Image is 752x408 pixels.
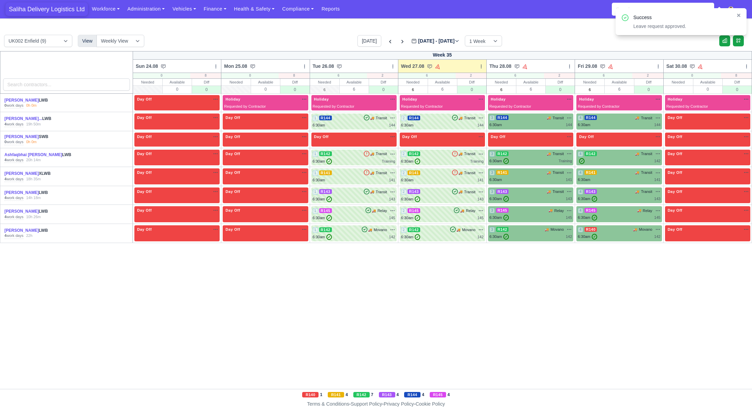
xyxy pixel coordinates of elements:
[133,51,752,60] div: Week 35
[221,79,251,86] div: Needed
[635,115,639,120] span: 🚚
[319,227,332,232] span: R142
[4,103,6,107] strong: 0
[319,170,332,175] span: R141
[578,170,583,176] span: 4
[489,158,509,164] div: 6:30am
[635,151,639,156] span: 🚚
[370,151,374,156] span: 🚚
[78,35,97,47] div: View
[4,196,6,200] strong: 4
[340,79,369,86] div: Available
[313,177,325,183] div: 6:30am
[723,86,752,93] div: 0
[464,151,475,157] span: Transit
[666,227,684,232] span: Day Off
[578,196,597,202] div: 6:30am
[4,228,39,233] a: [PERSON_NAME]
[4,97,75,103] div: LWB
[401,134,418,139] span: Day Off
[401,122,414,128] div: 6:30am
[326,215,332,221] span: ✓
[605,79,634,86] div: Available
[4,214,24,220] div: work days
[544,73,575,78] div: 2
[578,151,583,157] span: 4
[547,189,551,194] span: 🚚
[4,177,24,182] div: work days
[408,151,420,156] span: R142
[398,79,428,86] div: Needed
[224,104,266,108] span: Requested by Contractor
[4,152,62,157] a: Ashfaqbhai [PERSON_NAME]
[654,177,660,183] div: 141
[654,158,660,164] div: 142
[26,157,41,163] div: 20h 14m
[382,158,395,164] div: Training
[190,73,221,78] div: 8
[376,170,387,176] span: Transit
[496,189,509,194] span: R143
[566,215,572,221] div: 145
[326,158,332,164] span: ✓
[4,116,42,121] a: [PERSON_NAME]...
[357,35,381,47] button: [DATE]
[4,177,6,181] strong: 4
[224,134,241,139] span: Day Off
[666,97,684,102] span: Holiday
[401,63,424,70] span: Wed 27.08
[313,63,334,70] span: Tue 26.08
[456,73,486,78] div: 2
[578,134,595,139] span: Day Off
[401,196,421,202] div: 6:30am
[605,86,634,93] div: 6
[559,158,572,164] div: Training
[489,170,495,176] span: 3
[411,37,459,45] label: [DATE] - [DATE]
[578,208,583,213] span: 4
[666,208,684,213] span: Day Off
[313,227,318,233] span: 1
[643,208,652,214] span: Relay
[496,170,509,175] span: R141
[313,170,318,176] span: 1
[310,73,367,78] div: 6
[224,170,241,175] span: Day Off
[370,170,374,176] span: 🚚
[592,215,597,221] span: ✓
[4,195,24,201] div: work days
[401,227,407,233] span: 2
[163,86,192,93] div: 0
[4,209,75,214] div: LWB
[552,170,564,176] span: Transit
[4,171,75,177] div: XLWB
[401,158,421,164] div: 6:30am
[612,3,714,16] input: Search...
[489,104,531,108] span: Requested by Contractor
[641,115,652,121] span: Transit
[26,122,41,127] div: 19h 50m
[554,208,564,214] span: Relay
[415,215,420,221] span: ✓
[578,215,597,221] div: 6:30am
[489,189,495,195] span: 3
[489,97,507,102] span: Holiday
[133,73,190,78] div: 0
[200,2,230,16] a: Finance
[464,189,475,195] span: Transit
[456,227,460,232] span: 🚚
[477,215,484,221] div: 145
[5,3,88,16] a: Saliha Delivery Logistics Ltd
[578,122,590,128] div: 6:30am
[464,115,475,121] span: Transit
[546,86,575,93] div: 0
[487,73,544,78] div: 6
[313,189,318,195] span: 1
[489,151,495,157] span: 3
[4,134,39,139] a: [PERSON_NAME]
[489,227,495,232] span: 3
[458,116,462,121] span: 🚚
[578,63,597,70] span: Fri 29.08
[313,97,330,102] span: Holiday
[489,63,512,70] span: Thu 28.08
